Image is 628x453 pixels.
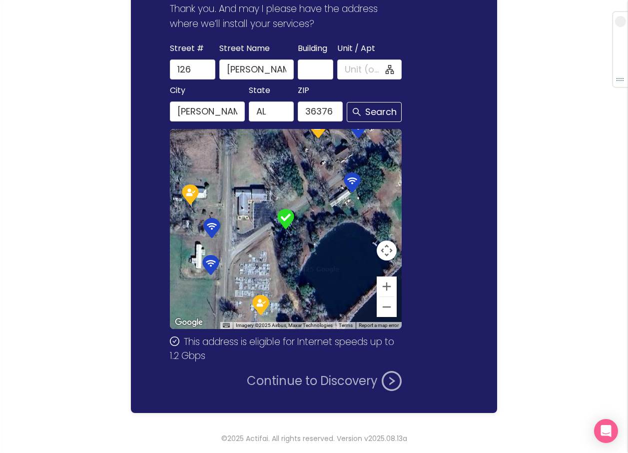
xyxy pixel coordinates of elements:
button: Search [347,102,402,122]
button: Zoom out [377,297,397,317]
span: Unit / Apt [337,41,375,55]
span: Street Name [219,41,270,55]
input: Unit (optional) [345,62,384,76]
span: ZIP [298,83,309,97]
span: Building [298,41,327,55]
input: Johnnie Ingram Rd [219,59,294,79]
span: This address is eligible for Internet speeds up to 1.2 Gbps [170,335,394,362]
span: check-circle [170,336,179,346]
span: Street # [170,41,204,55]
a: Open this area in Google Maps (opens a new window) [172,316,205,329]
input: 126 [170,59,215,79]
input: 36376 [298,101,343,121]
button: Keyboard shortcuts [223,322,230,329]
a: Terms (opens in new tab) [339,322,353,328]
span: State [249,83,270,97]
img: Google [172,316,205,329]
button: Continue to Discovery [247,371,402,391]
span: Imagery ©2025 Airbus, Maxar Technologies [236,322,333,328]
p: Thank you. And may I please have the address where we’ll install your services? [170,1,406,31]
button: Zoom in [377,276,397,296]
span: apartment [385,65,394,74]
input: Webb [170,101,244,121]
a: Report a map error [359,322,399,328]
button: Map camera controls [377,240,397,260]
div: Open Intercom Messenger [594,419,618,443]
input: AL [249,101,294,121]
span: City [170,83,185,97]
